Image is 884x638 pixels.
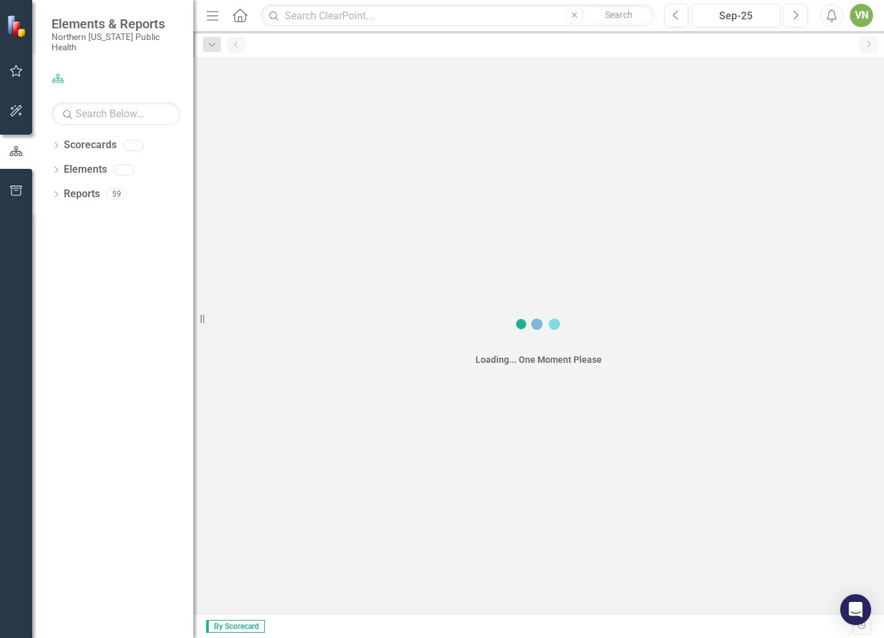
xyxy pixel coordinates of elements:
[850,4,873,27] button: VN
[64,138,117,153] a: Scorecards
[64,162,107,177] a: Elements
[52,16,180,32] span: Elements & Reports
[206,620,265,633] span: By Scorecard
[605,10,633,20] span: Search
[106,189,127,200] div: 59
[587,6,651,24] button: Search
[476,353,602,366] div: Loading... One Moment Please
[692,4,780,27] button: Sep-25
[697,8,776,24] div: Sep-25
[52,32,180,53] small: Northern [US_STATE] Public Health
[52,102,180,125] input: Search Below...
[6,14,30,37] img: ClearPoint Strategy
[64,187,100,202] a: Reports
[261,5,655,27] input: Search ClearPoint...
[840,594,871,625] div: Open Intercom Messenger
